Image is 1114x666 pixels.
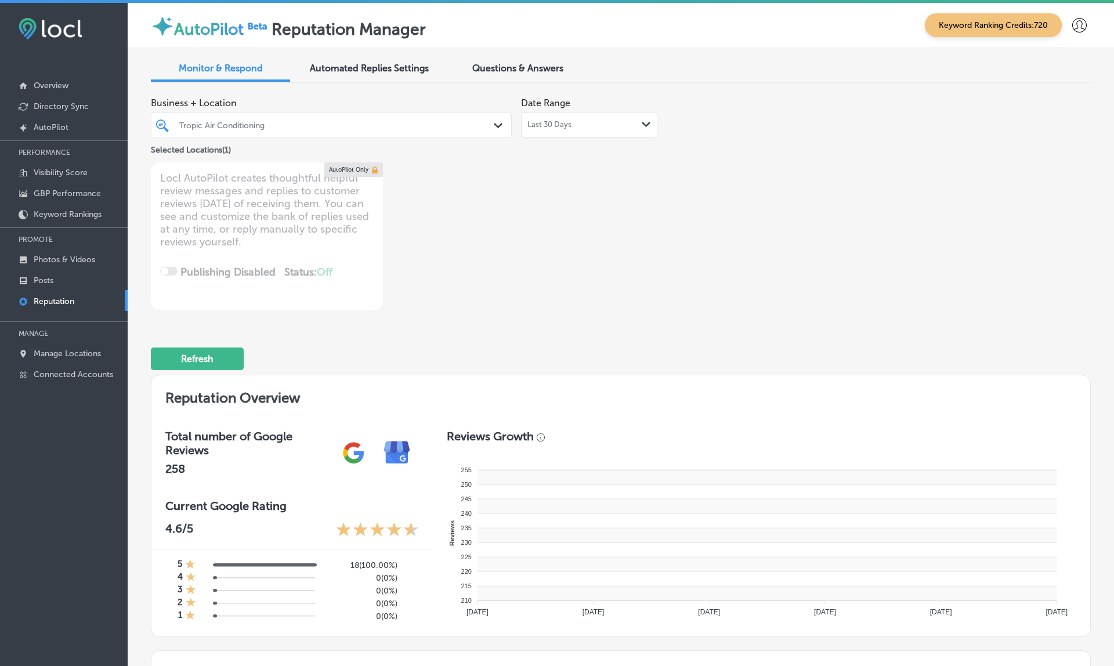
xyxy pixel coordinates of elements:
label: Reputation Manager [272,20,426,39]
p: 4.6 /5 [165,522,193,540]
h5: 0 ( 0% ) [324,573,397,583]
h3: Current Google Rating [165,499,419,513]
h4: 4 [178,571,183,584]
img: autopilot-icon [151,15,174,38]
p: Selected Locations ( 1 ) [151,140,231,155]
tspan: [DATE] [1046,608,1068,616]
text: Reviews [449,520,456,546]
div: Tropic Air Conditioning [179,120,495,130]
tspan: [DATE] [699,608,721,616]
tspan: 215 [461,582,472,589]
h5: 0 ( 0% ) [324,599,397,609]
p: Directory Sync [34,102,89,111]
h5: 0 ( 0% ) [324,611,397,621]
p: Posts [34,276,53,285]
img: fda3e92497d09a02dc62c9cd864e3231.png [19,18,82,39]
tspan: 235 [461,524,472,531]
p: Overview [34,81,68,91]
tspan: [DATE] [466,608,489,616]
p: Photos & Videos [34,255,95,265]
h4: 2 [178,597,183,610]
tspan: [DATE] [583,608,605,616]
tspan: 250 [461,481,472,488]
tspan: [DATE] [814,608,836,616]
h4: 1 [178,610,182,622]
span: Keyword Ranking Credits: 720 [925,13,1062,37]
h2: Reputation Overview [151,375,1090,415]
h3: Total number of Google Reviews [165,429,332,457]
label: AutoPilot [174,20,244,39]
div: 1 Star [186,584,196,597]
img: gPZS+5FD6qPJAAAAABJRU5ErkJggg== [332,431,375,475]
p: Visibility Score [34,168,88,178]
div: 4.6 Stars [336,522,419,540]
tspan: 255 [461,466,472,473]
tspan: 220 [461,568,472,575]
h2: 258 [165,462,332,476]
tspan: 210 [461,597,472,604]
p: AutoPilot [34,122,68,132]
tspan: 245 [461,495,472,502]
span: Automated Replies Settings [310,63,429,74]
div: 1 Star [185,610,196,622]
span: Business + Location [151,97,512,108]
tspan: [DATE] [930,608,952,616]
div: 1 Star [186,571,196,584]
tspan: 225 [461,553,472,560]
p: Keyword Rankings [34,209,102,219]
p: GBP Performance [34,189,101,198]
p: Manage Locations [34,349,101,359]
p: Reputation [34,296,74,306]
tspan: 230 [461,539,472,546]
span: Monitor & Respond [179,63,263,74]
button: Refresh [151,348,244,370]
h4: 5 [178,559,182,571]
h4: 3 [178,584,183,597]
span: Questions & Answers [472,63,563,74]
img: Beta [244,20,272,32]
div: 1 Star [186,597,196,610]
span: Last 30 Days [527,120,572,129]
tspan: 240 [461,510,472,517]
div: 1 Star [185,559,196,571]
p: Connected Accounts [34,370,113,379]
h5: 18 ( 100.00% ) [324,560,397,570]
img: e7ababfa220611ac49bdb491a11684a6.png [375,431,419,475]
label: Date Range [521,97,570,108]
h3: Reviews Growth [447,429,534,443]
h5: 0 ( 0% ) [324,586,397,596]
